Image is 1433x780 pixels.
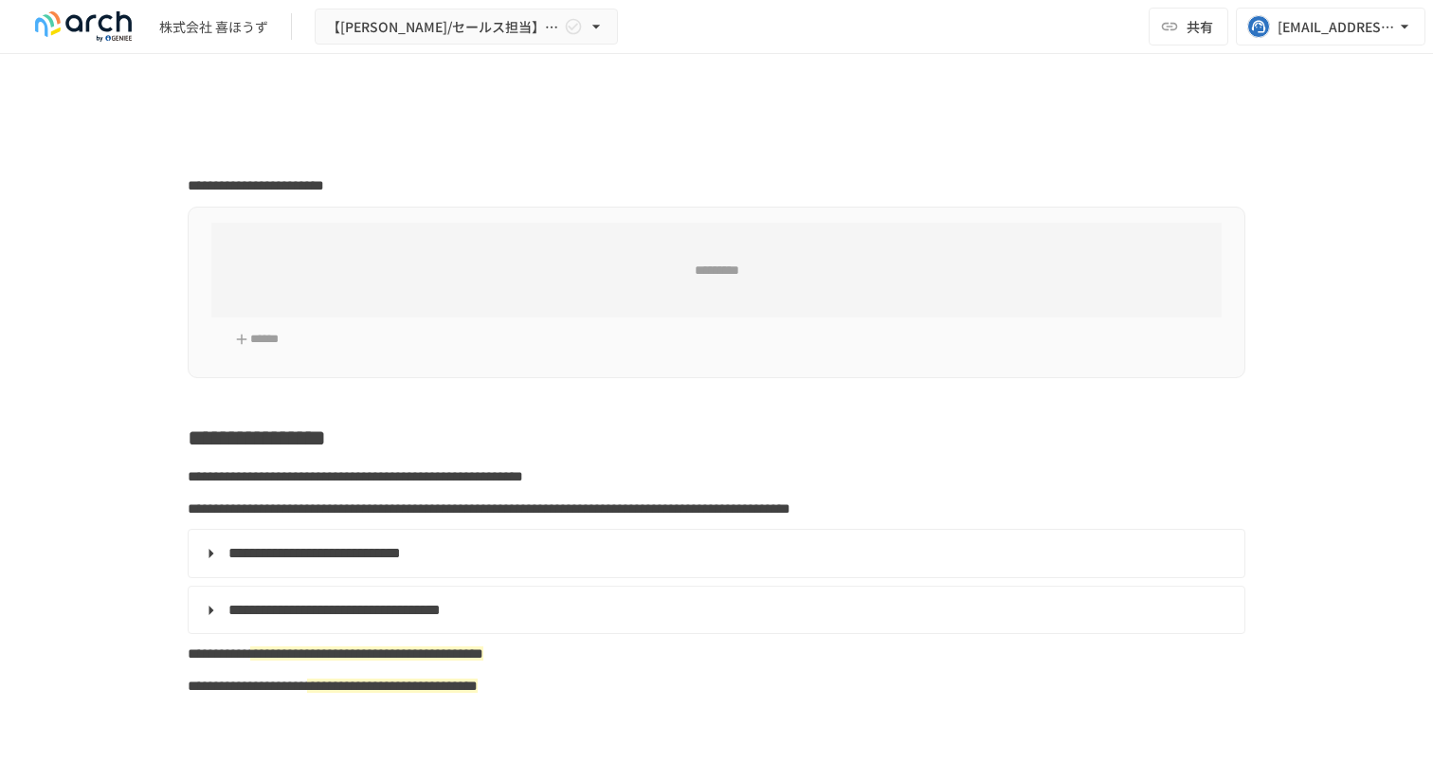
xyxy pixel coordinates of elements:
[1236,8,1425,45] button: [EMAIL_ADDRESS][DOMAIN_NAME]
[1278,15,1395,39] div: [EMAIL_ADDRESS][DOMAIN_NAME]
[1149,8,1228,45] button: 共有
[159,17,268,37] div: 株式会社 喜ほうず
[1187,16,1213,37] span: 共有
[315,9,618,45] button: 【[PERSON_NAME]/セールス担当】株式会社喜ほうず様_初期設定サポート
[327,15,560,39] span: 【[PERSON_NAME]/セールス担当】株式会社喜ほうず様_初期設定サポート
[23,11,144,42] img: logo-default@2x-9cf2c760.svg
